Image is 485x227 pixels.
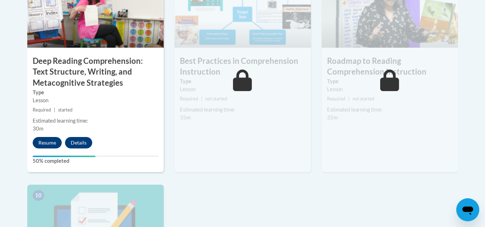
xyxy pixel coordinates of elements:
div: Your progress [33,156,95,157]
div: Lesson [327,85,453,93]
span: Required [180,96,198,101]
span: Required [33,107,51,113]
label: 50% completed [33,157,158,165]
span: 30m [33,126,43,132]
div: Estimated learning time: [33,117,158,125]
button: Resume [33,137,62,148]
label: Type [180,77,306,85]
div: Lesson [33,96,158,104]
span: | [348,96,350,101]
h3: Roadmap to Reading Comprehension Instruction [322,56,458,78]
h3: Deep Reading Comprehension: Text Structure, Writing, and Metacognitive Strategies [27,56,164,89]
h3: Best Practices in Comprehension Instruction [174,56,311,78]
div: Estimated learning time: [180,106,306,114]
span: 10 [33,190,44,201]
span: | [54,107,55,113]
button: Details [65,137,92,148]
span: | [201,96,202,101]
span: 35m [180,114,191,120]
span: started [58,107,73,113]
label: Type [327,77,453,85]
span: 35m [327,114,338,120]
span: not started [353,96,374,101]
span: not started [205,96,227,101]
div: Lesson [180,85,306,93]
label: Type [33,89,158,96]
span: Required [327,96,345,101]
iframe: Button to launch messaging window [456,198,479,221]
div: Estimated learning time: [327,106,453,114]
